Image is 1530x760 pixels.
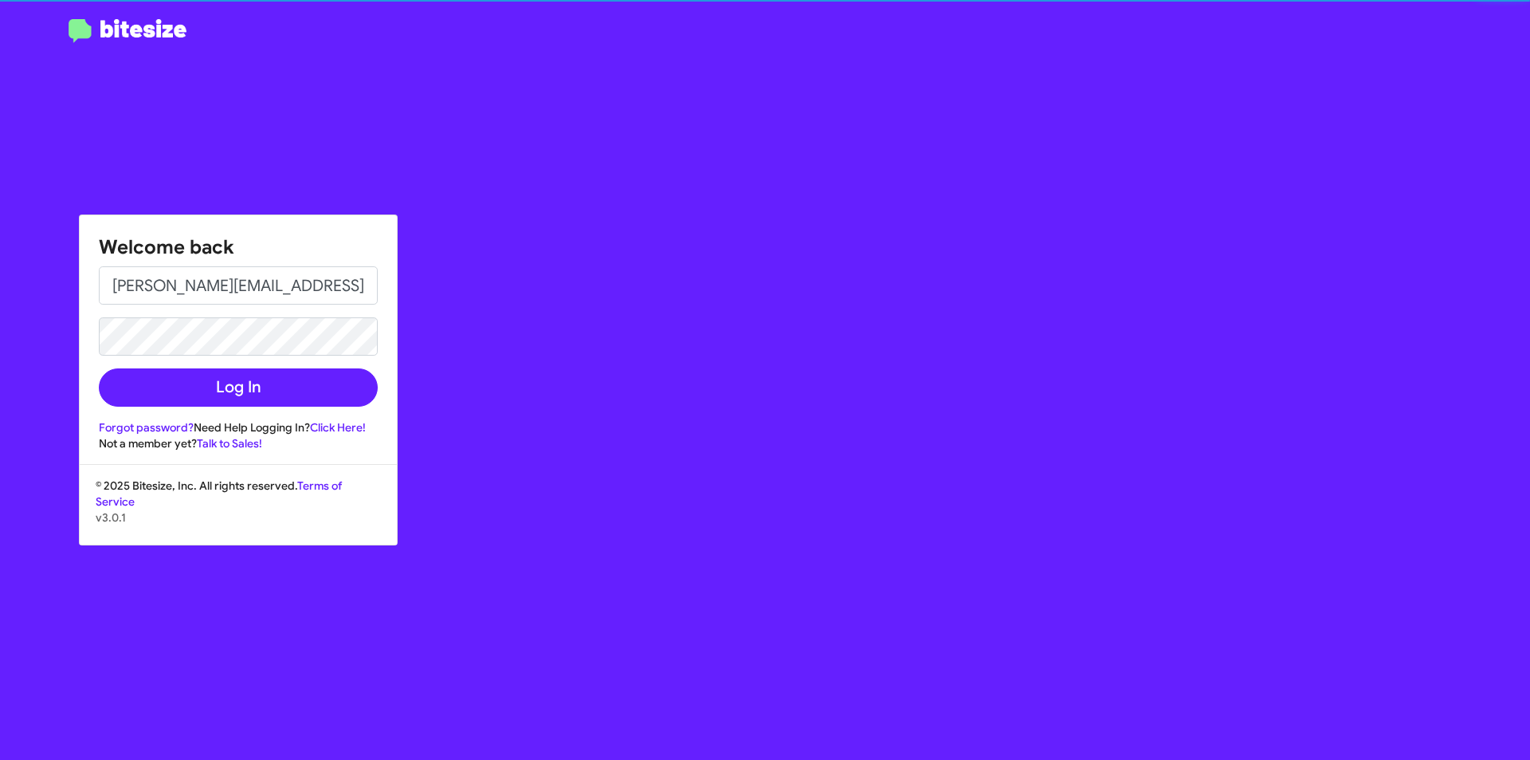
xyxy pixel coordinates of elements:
[80,478,397,545] div: © 2025 Bitesize, Inc. All rights reserved.
[99,266,378,305] input: Email address
[96,510,381,526] p: v3.0.1
[99,234,378,260] h1: Welcome back
[99,435,378,451] div: Not a member yet?
[99,419,378,435] div: Need Help Logging In?
[197,436,262,451] a: Talk to Sales!
[310,420,366,435] a: Click Here!
[99,420,194,435] a: Forgot password?
[99,368,378,407] button: Log In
